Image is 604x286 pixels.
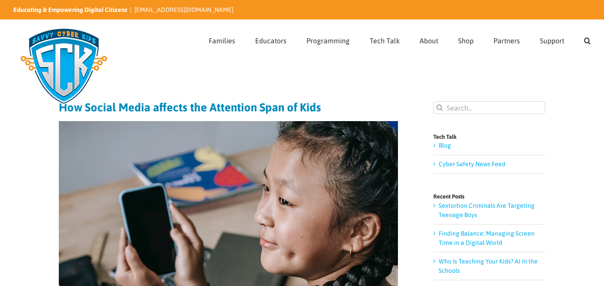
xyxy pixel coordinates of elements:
[439,142,451,149] a: Blog
[255,20,287,59] a: Educators
[540,37,564,44] span: Support
[433,194,545,199] h4: Recent Posts
[13,6,127,13] i: Educating & Empowering Digital Citizens
[13,22,115,111] img: Savvy Cyber Kids Logo
[433,101,446,114] input: Search
[493,20,520,59] a: Partners
[255,37,287,44] span: Educators
[370,37,400,44] span: Tech Talk
[209,20,235,59] a: Families
[439,202,535,218] a: Sextortion Criminals Are Targeting Teenage Boys
[433,134,545,140] h4: Tech Talk
[306,20,350,59] a: Programming
[433,101,545,114] input: Search...
[370,20,400,59] a: Tech Talk
[209,37,235,44] span: Families
[439,258,538,274] a: Who Is Teaching Your Kids? AI In the Schools
[584,20,591,59] a: Search
[420,37,438,44] span: About
[209,20,591,59] nav: Main Menu
[458,37,474,44] span: Shop
[439,230,535,246] a: Finding Balance: Managing Screen Time in a Digital World
[306,37,350,44] span: Programming
[134,6,233,13] a: [EMAIL_ADDRESS][DOMAIN_NAME]
[458,20,474,59] a: Shop
[420,20,438,59] a: About
[493,37,520,44] span: Partners
[439,160,505,168] a: Cyber Safety News Feed
[540,20,564,59] a: Support
[59,101,398,114] h1: How Social Media affects the Attention Span of Kids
